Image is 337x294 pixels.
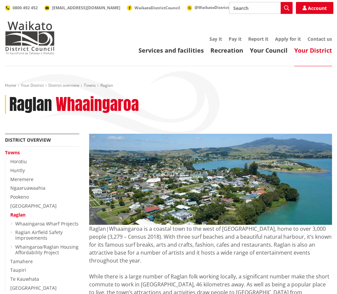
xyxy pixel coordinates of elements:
a: Recreation [210,46,243,54]
a: Towns [5,149,20,156]
span: [EMAIL_ADDRESS][DOMAIN_NAME] [52,5,120,11]
h1: Raglan [9,95,52,114]
a: Pookeno [10,194,29,200]
a: Whaingaroa/Raglan Housing Affordability Project [15,244,79,256]
input: Search input [229,2,293,14]
a: Say it [209,36,222,42]
a: Te Kauwhata [10,276,39,282]
a: [EMAIL_ADDRESS][DOMAIN_NAME] [44,5,120,11]
span: @WaikatoDistrict [195,5,229,10]
a: Whaaingaroa Wharf Projects [15,220,79,227]
a: Your District [21,82,44,88]
a: [GEOGRAPHIC_DATA] [10,285,57,291]
a: Raglan [10,212,26,218]
a: Ngaaruawaahia [10,185,45,191]
a: Your District [294,46,332,54]
a: 0800 492 452 [5,5,38,11]
a: Pay it [229,36,242,42]
img: Waikato District Council - Te Kaunihera aa Takiwaa o Waikato [5,21,55,54]
a: Your Council [250,46,288,54]
img: View of the walk bridge in Raglan [89,134,332,224]
a: Huntly [10,167,25,173]
a: Report it [248,36,268,42]
a: @WaikatoDistrict [187,5,229,10]
a: Services and facilities [139,46,204,54]
a: Towns [84,82,96,88]
span: 0800 492 452 [13,5,38,11]
a: Home [5,82,16,88]
a: Tamahere [10,258,33,265]
span: WaikatoDistrictCouncil [135,5,180,11]
a: Apply for it [275,36,301,42]
a: [GEOGRAPHIC_DATA] [10,203,57,209]
a: District overview [48,82,79,88]
a: Raglan Airfield Safety Improvements [15,229,63,241]
a: Horotiu [10,158,27,165]
a: Account [296,2,333,14]
a: Contact us [308,36,332,42]
h2: Whaaingaroa [56,95,139,114]
nav: breadcrumb [5,83,332,88]
a: WaikatoDistrictCouncil [127,5,180,11]
a: Meremere [10,176,33,182]
a: Taupiri [10,267,26,273]
a: District overview [5,137,51,143]
span: Raglan [100,82,113,88]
